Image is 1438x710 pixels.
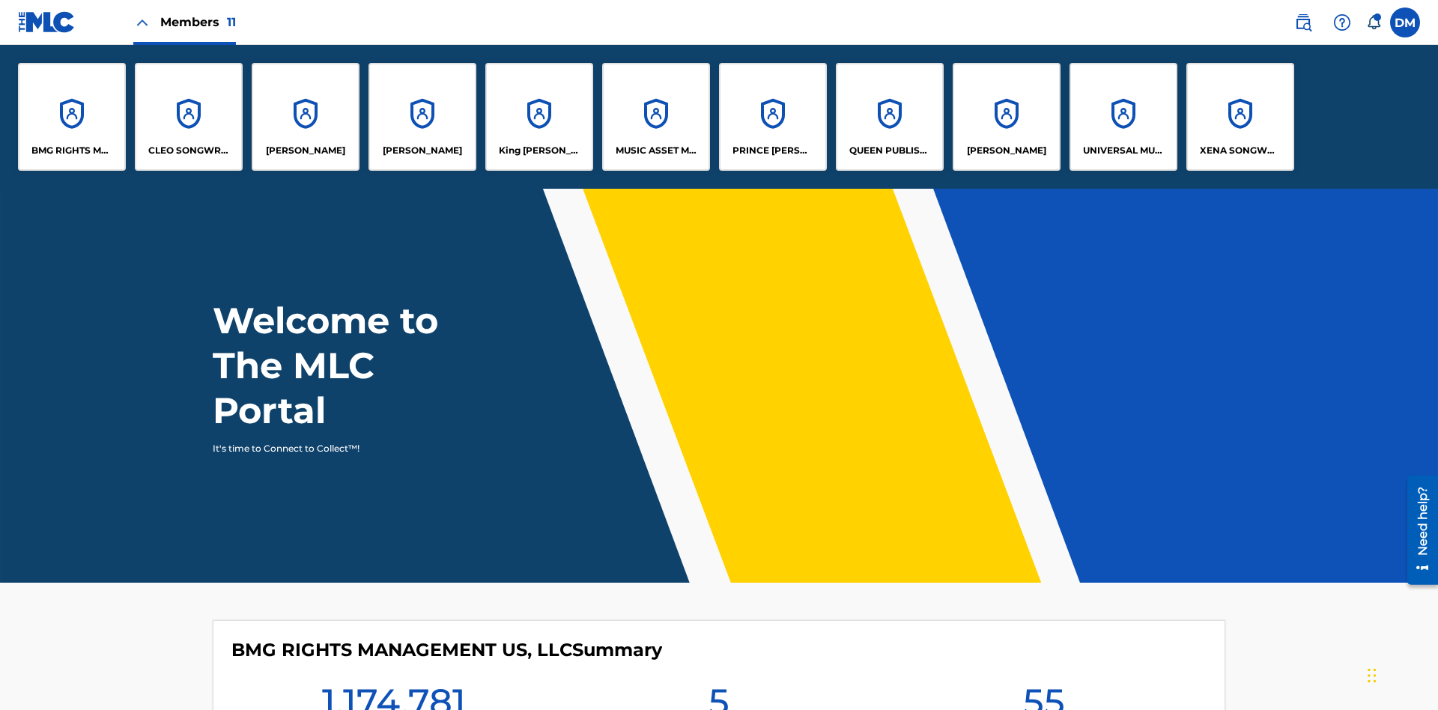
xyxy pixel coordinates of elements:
span: 11 [227,15,236,29]
a: AccountsQUEEN PUBLISHA [836,63,944,171]
div: Drag [1368,653,1377,698]
img: help [1333,13,1351,31]
a: Accounts[PERSON_NAME] [368,63,476,171]
p: MUSIC ASSET MANAGEMENT (MAM) [616,144,697,157]
p: King McTesterson [499,144,580,157]
p: XENA SONGWRITER [1200,144,1281,157]
p: BMG RIGHTS MANAGEMENT US, LLC [31,144,113,157]
p: UNIVERSAL MUSIC PUB GROUP [1083,144,1165,157]
img: Close [133,13,151,31]
span: Members [160,13,236,31]
h4: BMG RIGHTS MANAGEMENT US, LLC [231,639,662,661]
p: EYAMA MCSINGER [383,144,462,157]
img: MLC Logo [18,11,76,33]
div: Notifications [1366,15,1381,30]
a: Public Search [1288,7,1318,37]
p: It's time to Connect to Collect™! [213,442,473,455]
p: QUEEN PUBLISHA [849,144,931,157]
a: AccountsPRINCE [PERSON_NAME] [719,63,827,171]
a: AccountsBMG RIGHTS MANAGEMENT US, LLC [18,63,126,171]
a: AccountsKing [PERSON_NAME] [485,63,593,171]
a: Accounts[PERSON_NAME] [953,63,1061,171]
p: CLEO SONGWRITER [148,144,230,157]
h1: Welcome to The MLC Portal [213,298,493,433]
a: AccountsCLEO SONGWRITER [135,63,243,171]
iframe: Chat Widget [1363,638,1438,710]
a: AccountsUNIVERSAL MUSIC PUB GROUP [1070,63,1177,171]
img: search [1294,13,1312,31]
iframe: Resource Center [1396,470,1438,592]
p: PRINCE MCTESTERSON [732,144,814,157]
p: RONALD MCTESTERSON [967,144,1046,157]
a: AccountsXENA SONGWRITER [1186,63,1294,171]
p: ELVIS COSTELLO [266,144,345,157]
div: Help [1327,7,1357,37]
a: AccountsMUSIC ASSET MANAGEMENT (MAM) [602,63,710,171]
a: Accounts[PERSON_NAME] [252,63,359,171]
div: User Menu [1390,7,1420,37]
